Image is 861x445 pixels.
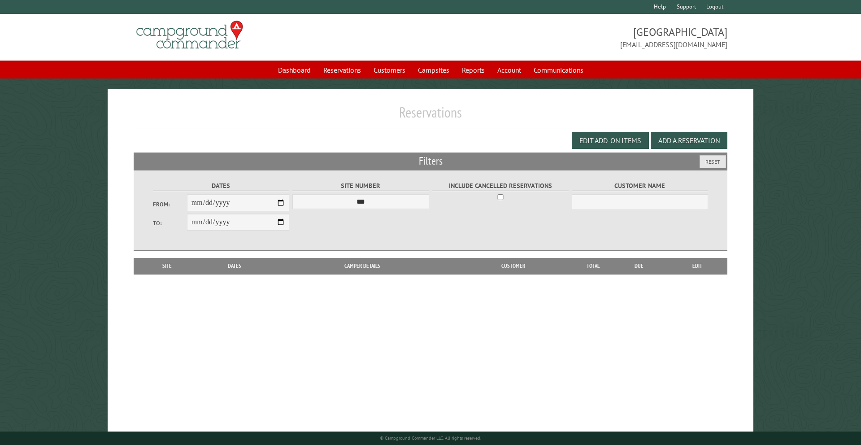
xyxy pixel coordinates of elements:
[452,258,575,274] th: Customer
[273,61,316,79] a: Dashboard
[153,181,290,191] label: Dates
[380,435,481,441] small: © Campground Commander LLC. All rights reserved.
[134,153,728,170] h2: Filters
[575,258,611,274] th: Total
[430,25,727,50] span: [GEOGRAPHIC_DATA] [EMAIL_ADDRESS][DOMAIN_NAME]
[432,181,569,191] label: Include Cancelled Reservations
[368,61,411,79] a: Customers
[153,200,187,209] label: From:
[413,61,455,79] a: Campsites
[611,258,667,274] th: Due
[318,61,366,79] a: Reservations
[138,258,196,274] th: Site
[153,219,187,227] label: To:
[134,104,728,128] h1: Reservations
[196,258,273,274] th: Dates
[528,61,589,79] a: Communications
[292,181,429,191] label: Site Number
[134,17,246,52] img: Campground Commander
[457,61,490,79] a: Reports
[700,155,726,168] button: Reset
[667,258,728,274] th: Edit
[492,61,526,79] a: Account
[572,181,709,191] label: Customer Name
[273,258,452,274] th: Camper Details
[651,132,727,149] button: Add a Reservation
[572,132,649,149] button: Edit Add-on Items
